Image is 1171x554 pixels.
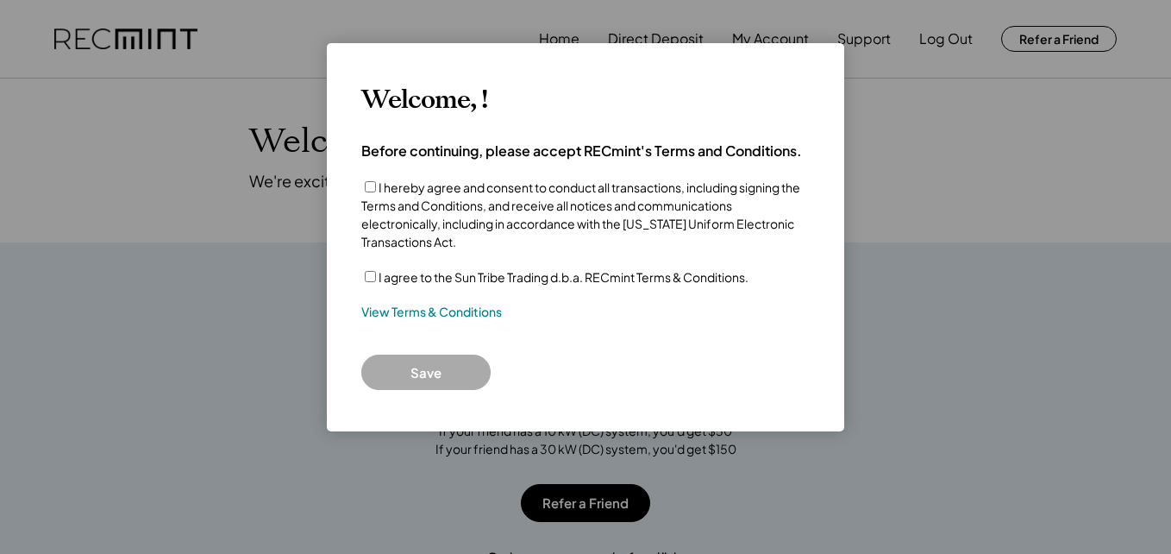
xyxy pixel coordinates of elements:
button: Save [361,355,491,390]
h4: Before continuing, please accept RECmint's Terms and Conditions. [361,142,802,161]
a: View Terms & Conditions [361,304,502,321]
h3: Welcome, ! [361,85,487,116]
label: I agree to the Sun Tribe Trading d.b.a. RECmint Terms & Conditions. [379,269,748,285]
label: I hereby agree and consent to conduct all transactions, including signing the Terms and Condition... [361,179,800,249]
